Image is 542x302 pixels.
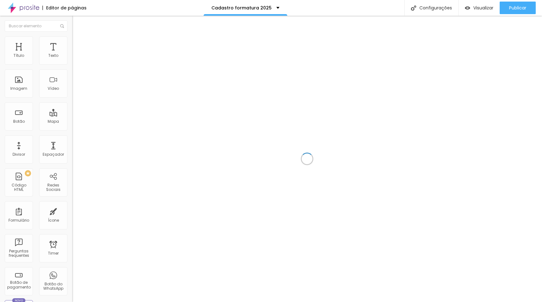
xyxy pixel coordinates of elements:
div: Espaçador [43,152,64,157]
img: Icone [411,5,416,11]
div: Redes Sociais [41,183,66,192]
div: Formulário [8,218,29,223]
img: view-1.svg [465,5,470,11]
div: Mapa [48,119,59,124]
span: Publicar [509,5,526,10]
button: Visualizar [459,2,500,14]
img: Icone [60,24,64,28]
div: Botão do WhatsApp [41,282,66,291]
div: Editor de páginas [42,6,87,10]
div: Texto [48,53,58,58]
div: Botão [13,119,25,124]
span: Visualizar [473,5,493,10]
div: Imagem [10,86,27,91]
div: Código HTML [6,183,31,192]
input: Buscar elemento [5,20,67,32]
div: Título [13,53,24,58]
div: Divisor [13,152,25,157]
div: Vídeo [48,86,59,91]
button: Publicar [500,2,536,14]
div: Ícone [48,218,59,223]
div: Perguntas frequentes [6,249,31,258]
div: Timer [48,251,59,256]
div: Botão de pagamento [6,280,31,289]
p: Cadastro formatura 2025 [211,6,272,10]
